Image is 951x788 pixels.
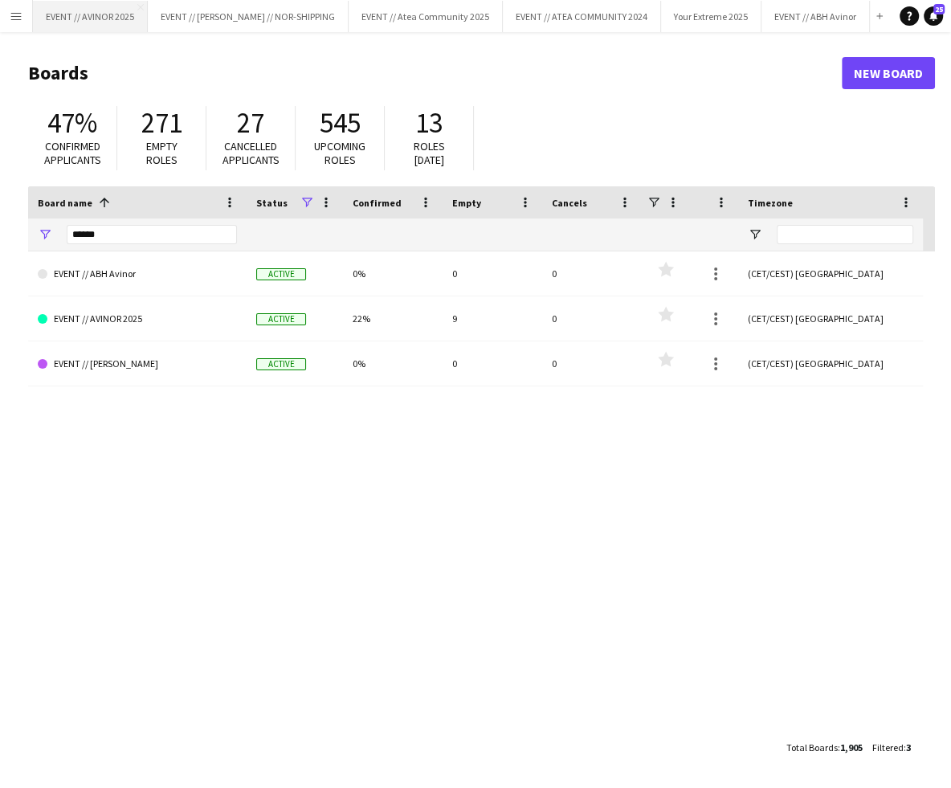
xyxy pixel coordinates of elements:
button: EVENT // AVINOR 2025 [33,1,148,32]
span: Active [256,358,306,370]
span: 13 [415,105,443,141]
div: 22% [343,296,443,341]
a: New Board [842,57,935,89]
button: Your Extreme 2025 [661,1,761,32]
div: 0% [343,341,443,386]
div: : [786,732,863,763]
div: 0 [443,341,542,386]
span: Cancels [552,197,587,209]
div: (CET/CEST) [GEOGRAPHIC_DATA] [738,341,923,386]
a: EVENT // ABH Avinor [38,251,237,296]
a: EVENT // [PERSON_NAME] [38,341,237,386]
div: 0 [542,341,642,386]
span: 271 [141,105,182,141]
span: Timezone [748,197,793,209]
span: Upcoming roles [314,139,365,167]
span: Active [256,313,306,325]
h1: Boards [28,61,842,85]
input: Board name Filter Input [67,225,237,244]
span: 27 [237,105,264,141]
span: Total Boards [786,741,838,753]
div: (CET/CEST) [GEOGRAPHIC_DATA] [738,296,923,341]
button: Open Filter Menu [38,227,52,242]
button: EVENT // ABH Avinor [761,1,870,32]
a: 25 [924,6,943,26]
span: 545 [320,105,361,141]
span: 1,905 [840,741,863,753]
div: 0% [343,251,443,296]
span: Roles [DATE] [414,139,445,167]
span: Active [256,268,306,280]
span: Cancelled applicants [222,139,280,167]
button: EVENT // ATEA COMMUNITY 2024 [503,1,661,32]
div: (CET/CEST) [GEOGRAPHIC_DATA] [738,251,923,296]
span: Empty roles [146,139,178,167]
span: Confirmed applicants [44,139,101,167]
a: EVENT // AVINOR 2025 [38,296,237,341]
span: Board name [38,197,92,209]
span: 3 [906,741,911,753]
span: Filtered [872,741,904,753]
span: 25 [933,4,945,14]
div: 0 [542,296,642,341]
div: 9 [443,296,542,341]
span: Status [256,197,288,209]
div: 0 [542,251,642,296]
span: 47% [47,105,97,141]
button: Open Filter Menu [748,227,762,242]
button: EVENT // Atea Community 2025 [349,1,503,32]
span: Empty [452,197,481,209]
div: 0 [443,251,542,296]
button: EVENT // [PERSON_NAME] // NOR-SHIPPING [148,1,349,32]
input: Timezone Filter Input [777,225,913,244]
div: : [872,732,911,763]
span: Confirmed [353,197,402,209]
